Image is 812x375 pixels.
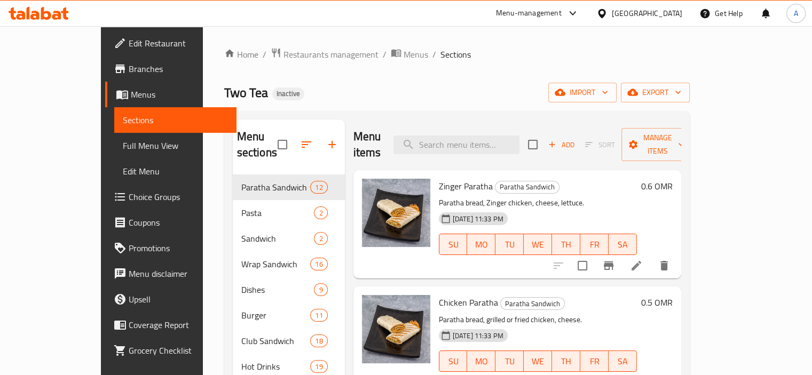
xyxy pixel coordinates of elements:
span: Wrap Sandwich [241,258,311,270]
span: import [557,86,608,99]
button: delete [651,253,677,278]
div: Pasta2 [233,200,345,226]
p: Paratha bread, Zinger chicken, cheese, lettuce. [439,196,637,210]
span: Sandwich [241,232,314,245]
span: Add item [544,137,578,153]
button: export [621,83,690,102]
div: items [310,309,327,322]
span: A [794,7,798,19]
div: Dishes9 [233,277,345,302]
span: SU [444,354,463,369]
span: Edit Restaurant [129,37,228,50]
span: Inactive [272,89,304,98]
span: Sections [123,114,228,126]
button: TH [552,234,580,255]
button: SU [439,234,468,255]
button: SU [439,350,468,372]
li: / [432,48,436,61]
div: Club Sandwich18 [233,328,345,354]
div: items [314,232,327,245]
span: Two Tea [224,81,268,105]
span: Menu disclaimer [129,267,228,280]
div: Menu-management [496,7,562,20]
span: Coupons [129,216,228,229]
button: Branch-specific-item [596,253,621,278]
span: WE [528,354,548,369]
img: Chicken Paratha [362,295,430,363]
span: 16 [311,259,327,269]
button: WE [524,234,552,255]
div: Inactive [272,87,304,100]
div: [GEOGRAPHIC_DATA] [612,7,682,19]
div: Paratha Sandwich [241,181,311,194]
h2: Menu sections [237,129,278,161]
button: Manage items [621,128,693,161]
span: TU [500,354,519,369]
span: MO [471,354,491,369]
a: Home [224,48,258,61]
span: 2 [314,234,327,244]
span: Select to update [571,254,594,277]
span: Choice Groups [129,190,228,203]
a: Full Menu View [114,133,236,158]
li: / [263,48,266,61]
span: SU [444,237,463,252]
button: WE [524,350,552,372]
button: SA [609,350,637,372]
div: items [314,206,327,219]
span: Pasta [241,206,314,219]
span: Menus [131,88,228,101]
span: Dishes [241,283,314,296]
a: Restaurants management [271,47,379,61]
span: 19 [311,362,327,372]
button: FR [580,350,609,372]
div: Paratha Sandwich [500,297,565,310]
button: FR [580,234,609,255]
a: Menus [105,82,236,107]
span: 12 [311,182,327,193]
span: Sort sections [294,132,319,157]
span: [DATE] 11:33 PM [448,214,508,224]
h6: 0.6 OMR [641,179,673,194]
span: Zinger Paratha [439,178,493,194]
span: 18 [311,336,327,346]
img: Zinger Paratha [362,179,430,247]
span: Promotions [129,242,228,254]
div: Hot Drinks [241,360,311,373]
span: MO [471,237,491,252]
span: Manage items [630,131,684,158]
a: Sections [114,107,236,133]
span: 9 [314,285,327,295]
span: Select all sections [271,133,294,156]
span: SA [613,354,633,369]
span: FR [585,237,604,252]
span: export [629,86,681,99]
button: MO [467,234,495,255]
button: TU [495,350,524,372]
span: Paratha Sandwich [495,181,559,193]
span: TH [556,354,576,369]
span: Edit Menu [123,165,228,178]
button: import [548,83,617,102]
span: Paratha Sandwich [501,298,564,310]
span: Coverage Report [129,318,228,331]
button: SA [609,234,637,255]
a: Menus [391,47,428,61]
div: Paratha Sandwich12 [233,174,345,200]
span: Grocery Checklist [129,344,228,357]
button: MO [467,350,495,372]
div: items [310,258,327,270]
span: [DATE] 11:33 PM [448,331,508,341]
div: items [310,334,327,347]
span: 11 [311,310,327,321]
a: Edit menu item [630,259,643,272]
div: items [310,181,327,194]
span: Chicken Paratha [439,294,498,310]
a: Coverage Report [105,312,236,338]
div: Club Sandwich [241,334,311,347]
a: Grocery Checklist [105,338,236,363]
span: Burger [241,309,311,322]
a: Promotions [105,235,236,261]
